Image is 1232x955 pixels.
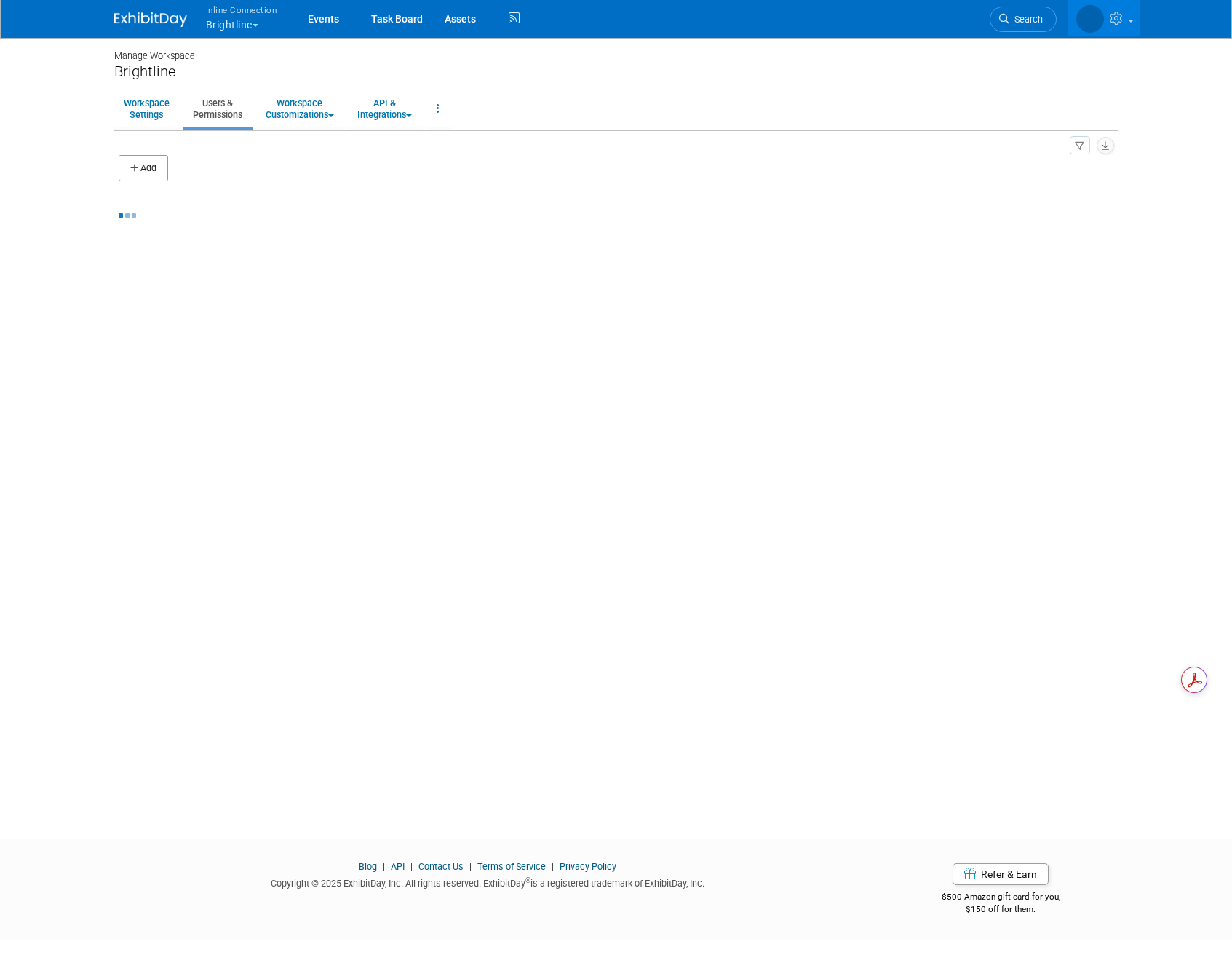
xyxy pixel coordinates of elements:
span: | [407,861,416,872]
button: Add [119,155,168,181]
div: $500 Amazon gift card for you, [883,881,1118,915]
a: API &Integrations [348,91,421,127]
a: Contact Us [418,861,464,872]
a: API [391,861,405,872]
div: $150 off for them. [883,903,1118,916]
img: ExhibitDay [114,12,187,27]
span: Search [1009,14,1043,25]
a: WorkspaceSettings [114,91,179,127]
a: Terms of Service [477,861,546,872]
a: Search [990,7,1057,32]
a: Privacy Policy [560,861,616,872]
img: loading... [119,213,136,218]
span: Inline Connection [206,2,277,17]
div: Manage Workspace [114,36,1118,63]
span: | [466,861,475,872]
a: Users &Permissions [183,91,252,127]
span: | [379,861,389,872]
img: Brian Lew [1076,5,1104,33]
div: Copyright © 2025 ExhibitDay, Inc. All rights reserved. ExhibitDay is a registered trademark of Ex... [114,873,862,890]
a: WorkspaceCustomizations [256,91,343,127]
a: Refer & Earn [953,863,1049,885]
div: Brightline [114,63,1118,81]
sup: ® [525,876,530,884]
a: Blog [359,861,377,872]
span: | [548,861,557,872]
